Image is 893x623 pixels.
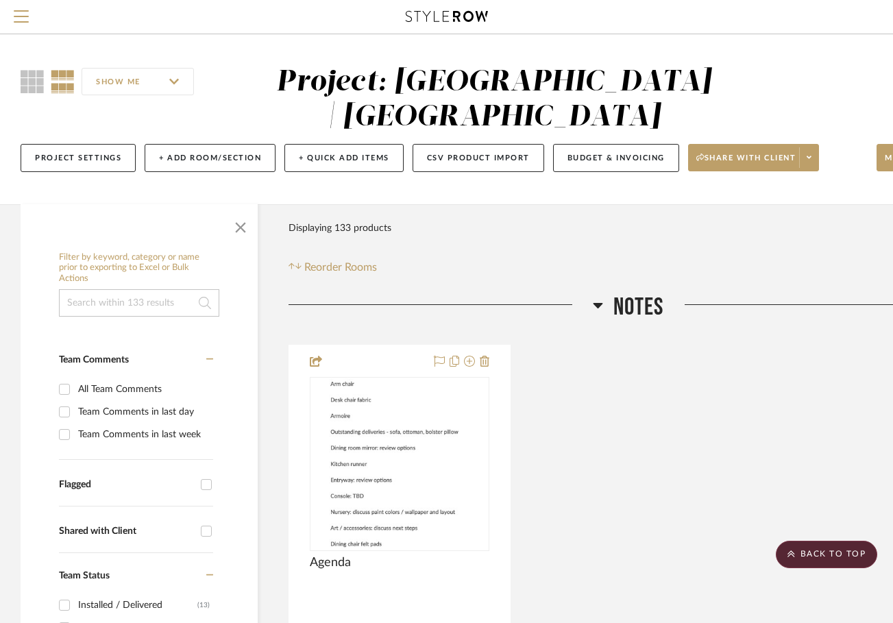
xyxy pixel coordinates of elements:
[78,378,210,400] div: All Team Comments
[227,211,254,239] button: Close
[145,144,276,172] button: + Add Room/Section
[413,144,544,172] button: CSV Product Import
[553,144,679,172] button: Budget & Invoicing
[329,378,469,550] img: Agenda
[289,215,391,242] div: Displaying 133 products
[59,252,219,284] h6: Filter by keyword, category or name prior to exporting to Excel or Bulk Actions
[304,259,377,276] span: Reorder Rooms
[310,555,351,570] span: Agenda
[613,293,664,322] span: Notes
[59,526,194,537] div: Shared with Client
[21,144,136,172] button: Project Settings
[59,571,110,581] span: Team Status
[688,144,820,171] button: Share with client
[276,68,711,132] div: Project: [GEOGRAPHIC_DATA] | [GEOGRAPHIC_DATA]
[78,424,210,445] div: Team Comments in last week
[776,541,877,568] scroll-to-top-button: BACK TO TOP
[59,355,129,365] span: Team Comments
[289,259,377,276] button: Reorder Rooms
[78,401,210,423] div: Team Comments in last day
[197,594,210,616] div: (13)
[78,594,197,616] div: Installed / Delivered
[284,144,404,172] button: + Quick Add Items
[59,289,219,317] input: Search within 133 results
[59,479,194,491] div: Flagged
[696,153,796,173] span: Share with client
